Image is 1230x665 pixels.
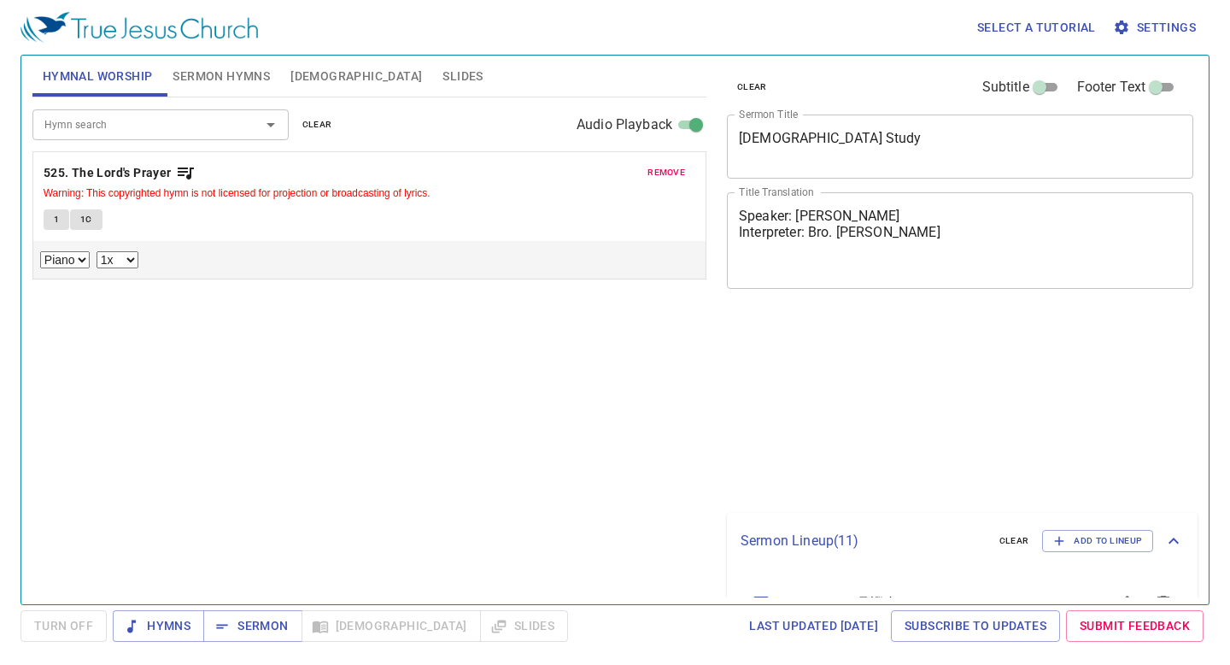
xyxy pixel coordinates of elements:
span: Slides [442,66,483,87]
span: Footer Text [1077,77,1146,97]
button: clear [292,115,343,135]
span: remove [647,165,685,180]
button: Select a tutorial [970,12,1103,44]
button: 525. The Lord's Prayer [44,162,196,184]
span: Settings [1116,17,1196,38]
button: Settings [1110,12,1203,44]
div: Sermon Lineup(11)clearAdd to Lineup [727,513,1198,569]
textarea: [DEMOGRAPHIC_DATA] Study [739,130,1181,162]
select: Playback Rate [97,251,138,268]
button: Sermon [203,610,302,642]
button: 1C [70,209,102,230]
button: clear [989,531,1040,551]
a: Subscribe to Updates [891,610,1060,642]
span: Add to Lineup [1053,533,1142,549]
span: Sermon [217,615,288,637]
span: Subscribe to Updates [905,615,1046,637]
iframe: from-child [720,307,1102,506]
img: True Jesus Church [20,12,258,43]
a: Submit Feedback [1066,610,1204,642]
a: Last updated [DATE] [742,610,885,642]
span: Audio Playback [577,115,672,135]
span: [DEMOGRAPHIC_DATA] [290,66,422,87]
span: Submit Feedback [1080,615,1190,637]
span: Hymnal Worship [43,66,153,87]
button: remove [637,162,695,183]
span: Testimony 見證會 [788,593,1061,614]
select: Select Track [40,251,90,268]
span: Sermon Hymns [173,66,270,87]
span: clear [737,79,767,95]
span: 1C [80,212,92,227]
textarea: Speaker: [PERSON_NAME] Interpreter: Bro. [PERSON_NAME] [739,208,1181,273]
span: Hymns [126,615,190,637]
button: Add to Lineup [1042,530,1153,552]
button: 1 [44,209,69,230]
button: clear [727,77,777,97]
small: Warning: This copyrighted hymn is not licensed for projection or broadcasting of lyrics. [44,187,430,199]
b: 525. The Lord's Prayer [44,162,172,184]
p: Sermon Lineup ( 11 ) [741,531,986,551]
span: Select a tutorial [977,17,1096,38]
span: clear [302,117,332,132]
span: Last updated [DATE] [749,615,878,637]
span: Subtitle [982,77,1029,97]
button: Hymns [113,610,204,642]
button: Open [259,113,283,137]
span: clear [999,533,1029,549]
span: 1 [54,212,59,227]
